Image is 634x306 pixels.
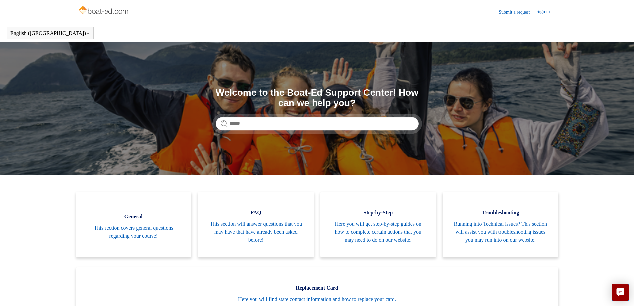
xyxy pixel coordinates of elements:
[10,30,90,36] button: English ([GEOGRAPHIC_DATA])
[86,284,548,292] span: Replacement Card
[453,220,548,244] span: Running into Technical issues? This section will assist you with troubleshooting issues you may r...
[443,192,558,257] a: Troubleshooting Running into Technical issues? This section will assist you with troubleshooting ...
[453,209,548,217] span: Troubleshooting
[216,88,419,108] h1: Welcome to the Boat-Ed Support Center! How can we help you?
[216,117,419,130] input: Search
[612,284,629,301] button: Live chat
[330,209,426,217] span: Step-by-Step
[86,213,182,221] span: General
[86,295,548,303] span: Here you will find state contact information and how to replace your card.
[86,224,182,240] span: This section covers general questions regarding your course!
[198,192,314,257] a: FAQ This section will answer questions that you may have that have already been asked before!
[536,8,556,16] a: Sign in
[208,209,304,217] span: FAQ
[320,192,436,257] a: Step-by-Step Here you will get step-by-step guides on how to complete certain actions that you ma...
[78,4,130,17] img: Boat-Ed Help Center home page
[208,220,304,244] span: This section will answer questions that you may have that have already been asked before!
[499,9,536,16] a: Submit a request
[330,220,426,244] span: Here you will get step-by-step guides on how to complete certain actions that you may need to do ...
[76,192,192,257] a: General This section covers general questions regarding your course!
